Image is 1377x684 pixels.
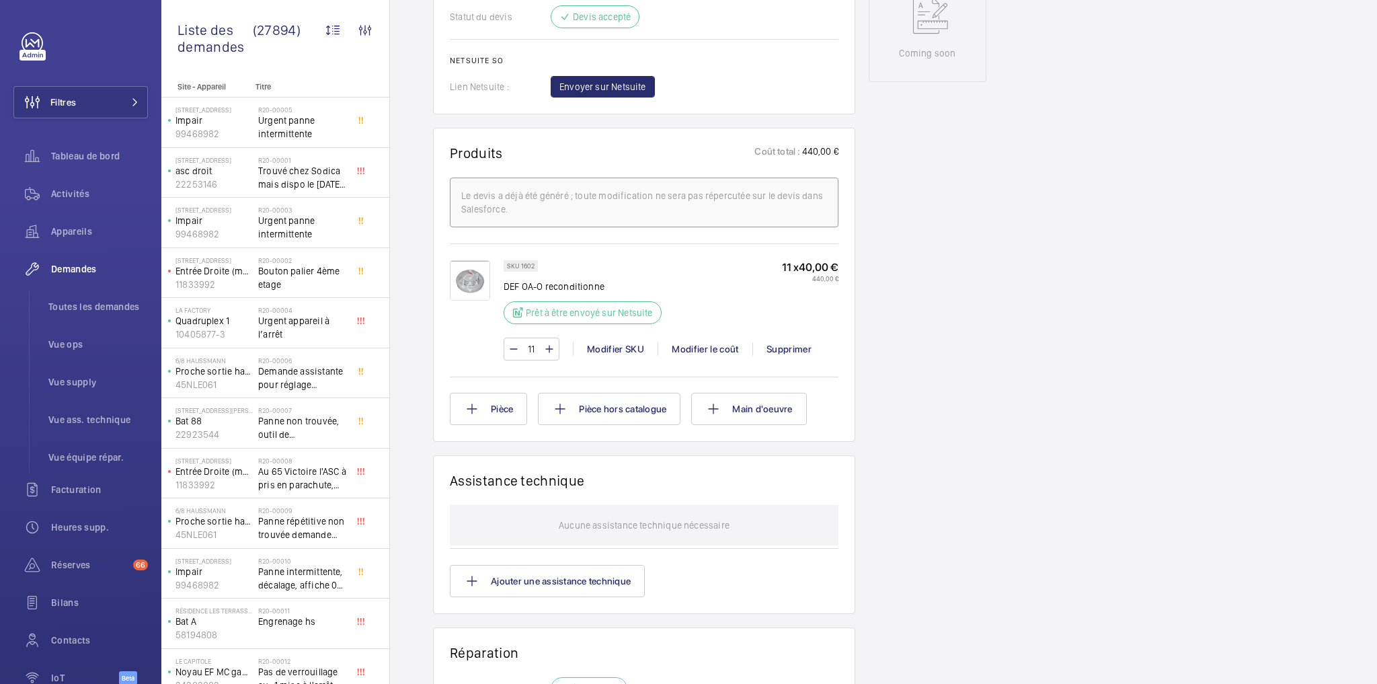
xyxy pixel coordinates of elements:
[175,515,253,528] p: Proche sortie hall Pelletier
[13,86,148,118] button: Filtres
[526,306,653,319] p: Prêt à être envoyé sur Netsuite
[658,342,752,356] div: Modifier le coût
[51,483,148,496] span: Facturation
[559,80,646,93] span: Envoyer sur Netsuite
[258,356,347,365] h2: R20-00006
[175,365,253,378] p: Proche sortie hall Pelletier
[51,634,148,647] span: Contacts
[175,665,253,679] p: Noyau EF MC gauche
[51,262,148,276] span: Demandes
[175,557,253,565] p: [STREET_ADDRESS]
[175,164,253,178] p: asc droit
[258,256,347,264] h2: R20-00002
[175,465,253,478] p: Entrée Droite (monte-charge)
[461,189,827,216] div: Le devis a déjà été généré ; toute modification ne sera pas répercutée sur le devis dans Salesforce.
[175,657,253,665] p: Le Capitole
[175,106,253,114] p: [STREET_ADDRESS]
[175,256,253,264] p: [STREET_ADDRESS]
[133,560,148,570] span: 66
[450,393,527,425] button: Pièce
[51,596,148,609] span: Bilans
[258,264,347,291] span: Bouton palier 4ème etage
[258,306,347,314] h2: R20-00004
[51,187,148,200] span: Activités
[175,328,253,341] p: 10405877-3
[175,378,253,391] p: 45NLE061
[175,306,253,314] p: La Factory
[258,457,347,465] h2: R20-00008
[450,472,584,489] h1: Assistance technique
[175,356,253,365] p: 6/8 Haussmann
[258,615,347,628] span: Engrenage hs
[754,145,800,161] p: Coût total :
[258,406,347,414] h2: R20-00007
[175,406,253,414] p: [STREET_ADDRESS][PERSON_NAME]
[255,82,344,91] p: Titre
[538,393,680,425] button: Pièce hors catalogue
[175,457,253,465] p: [STREET_ADDRESS]
[48,451,148,464] span: Vue équipe répar.
[559,505,730,545] p: Aucune assistance technique nécessaire
[48,338,148,351] span: Vue ops
[504,280,670,293] p: DEF OA-O reconditionne
[258,506,347,515] h2: R20-00009
[50,96,76,109] span: Filtres
[51,225,148,238] span: Appareils
[175,565,253,578] p: Impair
[258,114,347,141] span: Urgent panne intermittente
[782,274,838,282] p: 440,00 €
[51,149,148,163] span: Tableau de bord
[175,578,253,592] p: 99468982
[258,106,347,114] h2: R20-00005
[175,628,253,642] p: 58194808
[175,214,253,227] p: Impair
[507,264,535,268] p: SKU 1602
[51,521,148,534] span: Heures supp.
[48,375,148,389] span: Vue supply
[258,465,347,492] span: Au 65 Victoire l'ASC à pris en parachute, toutes les sécu coupé, il est au 3 ème, asc sans machin...
[801,145,838,161] p: 440,00 €
[258,565,347,592] span: Panne intermittente, décalage, affiche 0 au palier alors que l'appareil se trouve au 1er étage, c...
[450,260,490,301] img: YwYO-CYsprpNObWgoStj2FIIw2iBwkx6YrAwKWuCnCU1Cm7-.png
[175,156,253,164] p: [STREET_ADDRESS]
[258,414,347,441] span: Panne non trouvée, outil de déverouillouge impératif pour le diagnostic
[175,615,253,628] p: Bat A
[258,164,347,191] span: Trouvé chez Sodica mais dispo le [DATE] [URL][DOMAIN_NAME]
[258,214,347,241] span: Urgent panne intermittente
[450,644,838,661] h1: Réparation
[258,657,347,665] h2: R20-00012
[258,515,347,541] span: Panne répétitive non trouvée demande assistance expert technique
[175,114,253,127] p: Impair
[175,607,253,615] p: Résidence les Terrasse - [STREET_ADDRESS]
[782,260,838,274] p: 11 x 40,00 €
[48,300,148,313] span: Toutes les demandes
[178,22,253,55] span: Liste des demandes
[258,607,347,615] h2: R20-00011
[258,206,347,214] h2: R20-00003
[48,413,148,426] span: Vue ass. technique
[175,506,253,515] p: 6/8 Haussmann
[258,156,347,164] h2: R20-00001
[175,227,253,241] p: 99468982
[258,365,347,391] span: Demande assistante pour réglage d'opérateurs porte cabine double accès
[51,558,128,572] span: Réserves
[899,46,955,60] p: Coming soon
[450,56,838,65] h2: Netsuite SO
[175,414,253,428] p: Bat 88
[175,528,253,541] p: 45NLE061
[258,557,347,565] h2: R20-00010
[161,82,250,91] p: Site - Appareil
[175,314,253,328] p: Quadruplex 1
[175,428,253,441] p: 22923544
[450,145,503,161] h1: Produits
[450,565,645,597] button: Ajouter une assistance technique
[573,342,658,356] div: Modifier SKU
[175,206,253,214] p: [STREET_ADDRESS]
[175,178,253,191] p: 22253146
[175,264,253,278] p: Entrée Droite (monte-charge)
[691,393,806,425] button: Main d'oeuvre
[551,76,655,98] button: Envoyer sur Netsuite
[175,278,253,291] p: 11833992
[175,127,253,141] p: 99468982
[752,342,825,356] div: Supprimer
